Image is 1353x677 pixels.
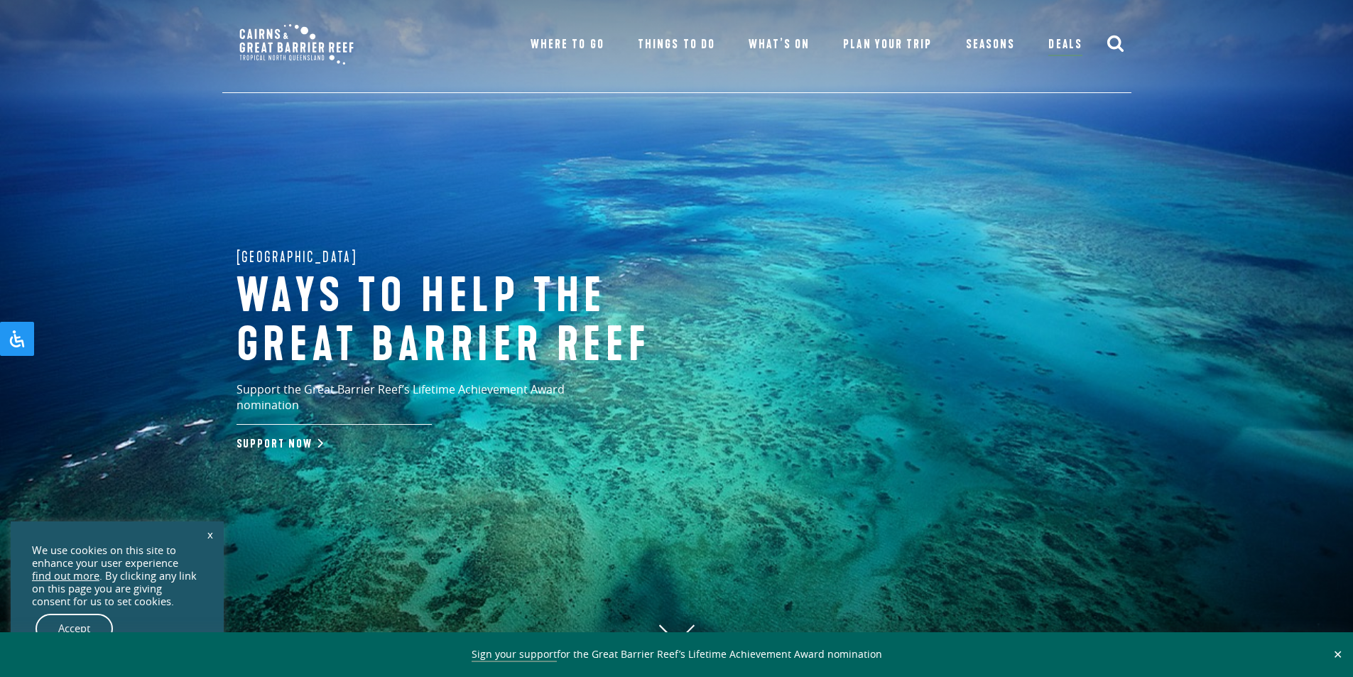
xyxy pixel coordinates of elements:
a: Support Now [237,437,320,451]
span: for the Great Barrier Reef’s Lifetime Achievement Award nomination [472,647,882,662]
a: Deals [1048,35,1082,56]
a: x [200,519,220,550]
img: CGBR-TNQ_dual-logo.svg [229,14,364,75]
a: Things To Do [638,35,714,55]
a: What’s On [749,35,809,55]
div: We use cookies on this site to enhance your user experience . By clicking any link on this page y... [32,544,202,608]
a: Where To Go [531,35,604,55]
a: Seasons [966,35,1015,55]
a: find out more [32,570,99,583]
span: [GEOGRAPHIC_DATA] [237,245,358,268]
h1: Ways to help the great barrier reef [237,272,705,371]
p: Support the Great Barrier Reef’s Lifetime Achievement Award nomination [237,381,627,425]
a: Plan Your Trip [843,35,932,55]
svg: Open Accessibility Panel [9,330,26,347]
button: Close [1330,648,1346,661]
a: Accept [36,614,113,644]
a: Sign your support [472,647,557,662]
